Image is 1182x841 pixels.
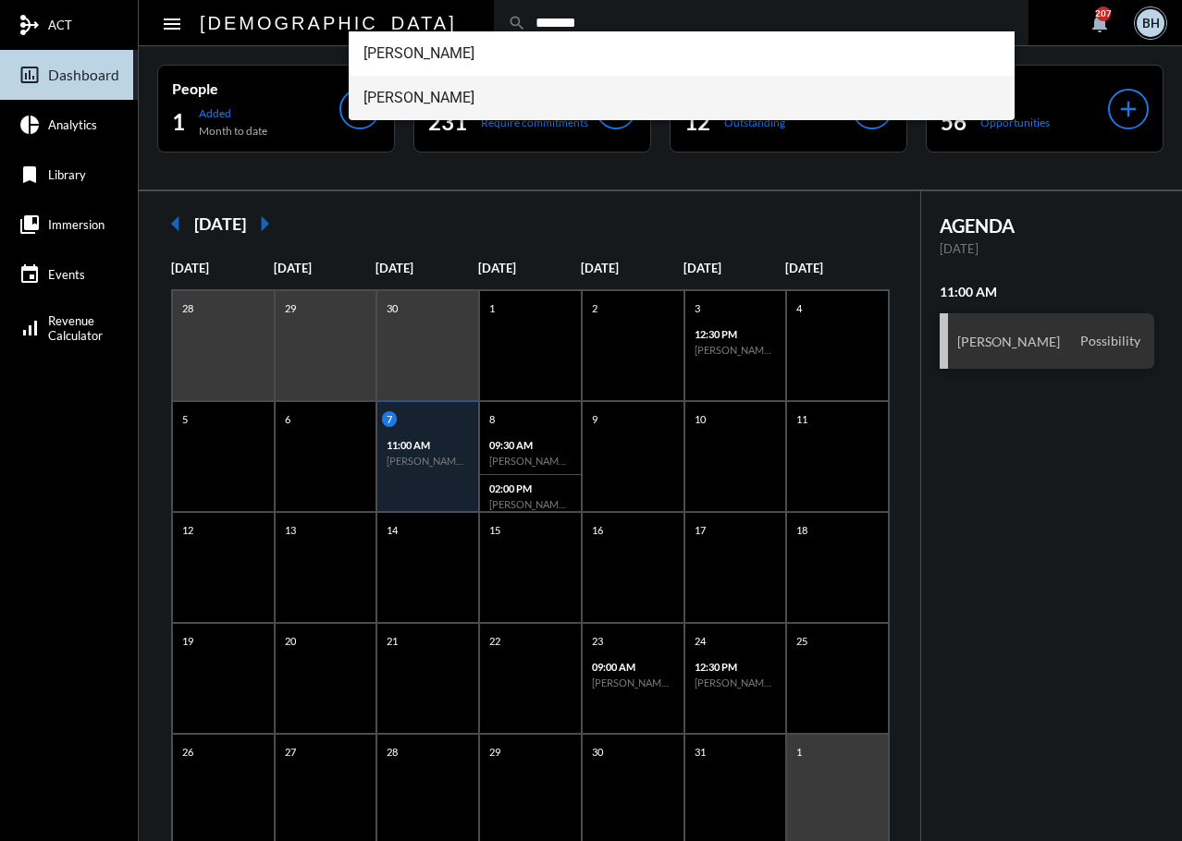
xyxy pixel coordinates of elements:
[587,411,602,427] p: 9
[485,411,499,427] p: 8
[172,79,339,97] p: People
[690,411,710,427] p: 10
[941,107,967,137] h2: 56
[940,214,1154,237] h2: AGENDA
[587,744,608,760] p: 30
[18,114,41,136] mat-icon: pie_chart
[18,317,41,339] mat-icon: signal_cellular_alt
[792,411,812,427] p: 11
[695,676,777,689] h6: [PERSON_NAME] - Investment
[280,633,301,649] p: 20
[347,96,373,122] mat-icon: add
[485,633,505,649] p: 22
[363,31,1001,76] span: [PERSON_NAME]
[478,261,581,275] p: [DATE]
[592,676,674,689] h6: [PERSON_NAME] - Verification
[200,8,457,38] h2: [DEMOGRAPHIC_DATA]
[1137,9,1164,37] div: BH
[489,482,572,494] p: 02:00 PM
[792,744,806,760] p: 1
[695,344,777,356] h6: [PERSON_NAME] - Investment
[690,744,710,760] p: 31
[280,411,295,427] p: 6
[581,261,683,275] p: [DATE]
[481,116,588,129] p: Require commitments
[199,124,267,138] p: Month to date
[489,455,572,467] h6: [PERSON_NAME] - Investment
[695,328,777,340] p: 12:30 PM
[18,263,41,286] mat-icon: event
[382,300,402,316] p: 30
[376,261,478,275] p: [DATE]
[382,411,397,427] p: 7
[178,411,192,427] p: 5
[382,744,402,760] p: 28
[157,205,194,242] mat-icon: arrow_left
[382,522,402,538] p: 14
[587,300,602,316] p: 2
[48,313,103,343] span: Revenue Calculator
[485,744,505,760] p: 29
[428,107,467,137] h2: 231
[485,522,505,538] p: 15
[171,261,274,275] p: [DATE]
[489,498,572,510] h6: [PERSON_NAME] - [PERSON_NAME] Million - Investment Review
[690,522,710,538] p: 17
[387,439,469,451] p: 11:00 AM
[1076,333,1145,349] span: Possibility
[387,455,469,467] h6: [PERSON_NAME] - Possibility
[1115,96,1141,122] mat-icon: add
[18,164,41,186] mat-icon: bookmark
[587,633,608,649] p: 23
[980,116,1050,129] p: Opportunities
[274,261,376,275] p: [DATE]
[246,205,283,242] mat-icon: arrow_right
[690,300,705,316] p: 3
[161,13,183,35] mat-icon: Side nav toggle icon
[690,633,710,649] p: 24
[154,5,191,42] button: Toggle sidenav
[280,744,301,760] p: 27
[785,261,888,275] p: [DATE]
[280,522,301,538] p: 13
[48,267,85,282] span: Events
[957,334,1060,349] h3: [PERSON_NAME]
[940,284,1154,299] h2: 11:00 AM
[940,241,1154,256] p: [DATE]
[199,106,267,120] p: Added
[48,117,97,132] span: Analytics
[172,107,185,137] h2: 1
[485,300,499,316] p: 1
[587,522,608,538] p: 16
[792,633,812,649] p: 25
[508,14,526,32] mat-icon: search
[48,18,72,32] span: ACT
[48,167,86,182] span: Library
[724,116,785,129] p: Outstanding
[18,64,41,86] mat-icon: insert_chart_outlined
[941,80,1108,98] p: Business
[194,213,246,234] h2: [DATE]
[1096,6,1111,21] div: 207
[178,300,198,316] p: 28
[592,661,674,673] p: 09:00 AM
[792,522,812,538] p: 18
[489,439,572,451] p: 09:30 AM
[684,107,710,137] h2: 12
[683,261,786,275] p: [DATE]
[48,217,105,232] span: Immersion
[1089,12,1111,34] mat-icon: notifications
[695,661,777,673] p: 12:30 PM
[18,213,41,236] mat-icon: collections_bookmark
[18,14,41,36] mat-icon: mediation
[382,633,402,649] p: 21
[48,67,119,83] span: Dashboard
[178,633,198,649] p: 19
[792,300,806,316] p: 4
[178,744,198,760] p: 26
[178,522,198,538] p: 12
[363,76,1001,120] span: [PERSON_NAME]
[280,300,301,316] p: 29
